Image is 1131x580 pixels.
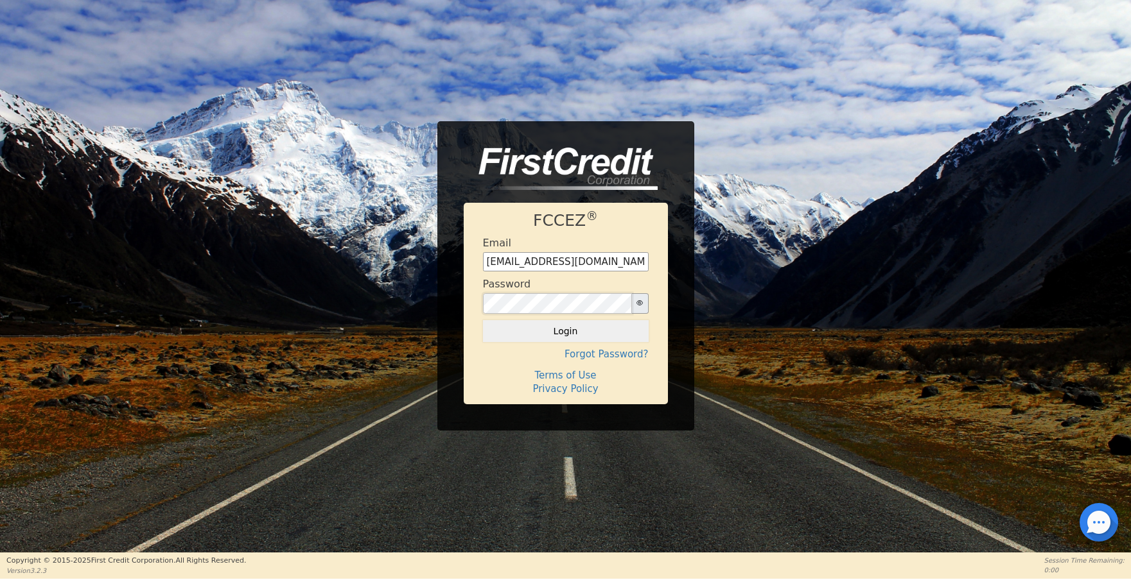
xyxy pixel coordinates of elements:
[175,556,246,565] span: All Rights Reserved.
[483,211,649,230] h1: FCCEZ
[483,278,531,290] h4: Password
[483,293,632,314] input: password
[464,148,658,190] img: logo-CMu_cnol.png
[483,252,649,271] input: Enter email
[6,566,246,576] p: Version 3.2.3
[483,383,649,395] h4: Privacy Policy
[483,320,649,342] button: Login
[1044,556,1125,565] p: Session Time Remaining:
[586,209,598,223] sup: ®
[1044,565,1125,575] p: 0:00
[483,370,649,381] h4: Terms of Use
[483,237,511,249] h4: Email
[6,556,246,567] p: Copyright © 2015- 2025 First Credit Corporation.
[483,348,649,360] h4: Forgot Password?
